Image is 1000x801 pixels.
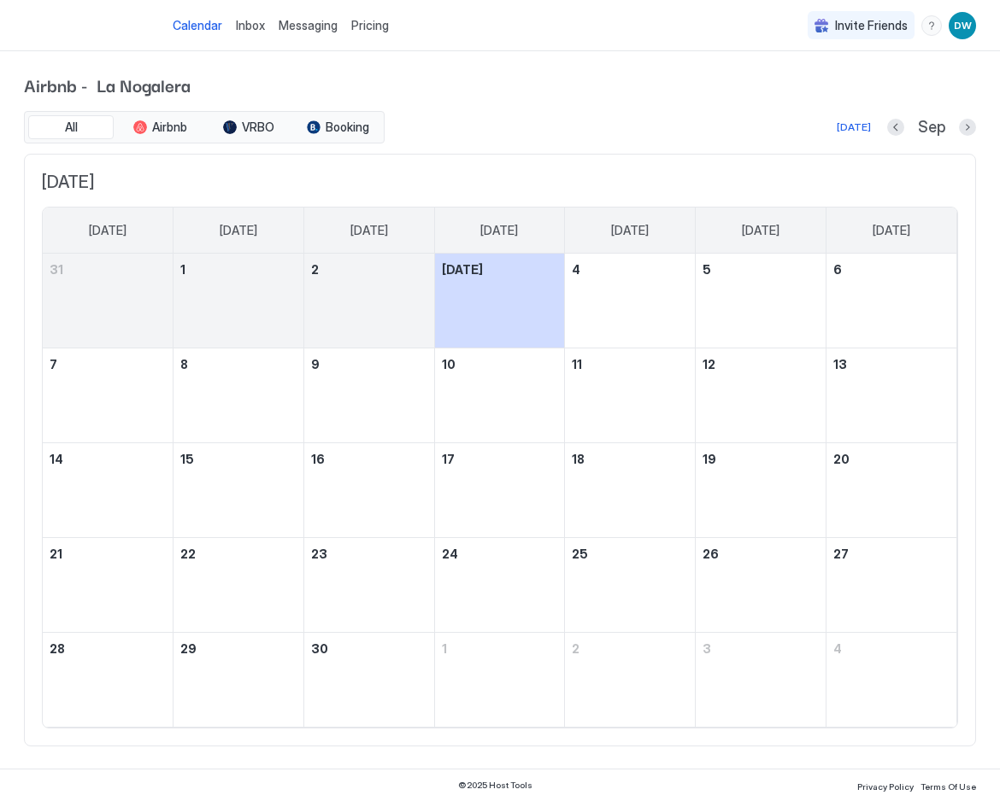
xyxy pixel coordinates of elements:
td: September 2, 2025 [303,254,434,348]
td: August 31, 2025 [43,254,174,348]
span: 23 [311,547,327,561]
a: September 13, 2025 [826,348,956,380]
span: 3 [703,641,711,656]
span: Sep [918,118,945,137]
span: [DATE] [42,172,958,193]
a: Host Tools Logo [24,13,152,38]
span: 27 [833,547,849,561]
span: 26 [703,547,719,561]
td: October 1, 2025 [434,633,565,728]
a: Wednesday [463,208,535,254]
a: Messaging [279,16,338,34]
span: [DATE] [442,262,483,277]
span: 21 [50,547,62,561]
a: September 4, 2025 [565,254,695,285]
a: Monday [203,208,274,254]
span: Inbox [236,18,265,32]
a: October 3, 2025 [696,633,826,664]
span: [DATE] [350,223,388,238]
a: App Store [24,778,75,793]
span: [DATE] [611,223,649,238]
td: September 12, 2025 [696,348,826,443]
button: [DATE] [834,117,874,137]
a: September 7, 2025 [43,348,173,380]
span: Invite Friends [835,18,908,33]
span: 8 [180,357,188,371]
span: 16 [311,452,325,466]
td: September 24, 2025 [434,538,565,633]
span: 9 [311,357,320,371]
a: September 28, 2025 [43,633,173,664]
a: October 2, 2025 [565,633,695,664]
td: September 8, 2025 [174,348,304,443]
a: September 17, 2025 [435,443,565,475]
a: September 14, 2025 [43,443,173,475]
span: 29 [180,641,197,656]
a: August 31, 2025 [43,254,173,285]
a: Calendar [173,16,222,34]
td: September 21, 2025 [43,538,174,633]
span: 12 [703,357,715,371]
td: October 2, 2025 [565,633,696,728]
span: 6 [833,262,842,277]
td: September 29, 2025 [174,633,304,728]
span: 28 [50,641,65,656]
span: Airbnb - La Nogalera [24,72,976,97]
span: 2 [311,262,319,277]
td: September 10, 2025 [434,348,565,443]
span: 1 [180,262,185,277]
a: September 20, 2025 [826,443,956,475]
span: All [65,120,78,135]
span: 18 [572,452,585,466]
span: Booking [326,120,369,135]
span: [DATE] [480,223,518,238]
span: 4 [833,641,842,656]
span: 10 [442,357,456,371]
a: September 18, 2025 [565,443,695,475]
a: Privacy Policy [857,776,914,794]
a: September 15, 2025 [174,443,303,475]
a: September 16, 2025 [304,443,434,475]
span: 20 [833,452,850,466]
a: September 21, 2025 [43,538,173,570]
a: September 6, 2025 [826,254,956,285]
td: September 26, 2025 [696,538,826,633]
span: 15 [180,452,194,466]
a: Tuesday [333,208,405,254]
a: September 10, 2025 [435,348,565,380]
button: Booking [295,115,380,139]
span: Messaging [279,18,338,32]
span: 25 [572,547,588,561]
a: Friday [725,208,797,254]
div: [DATE] [837,120,871,135]
a: September 12, 2025 [696,348,826,380]
a: September 1, 2025 [174,254,303,285]
td: September 30, 2025 [303,633,434,728]
span: Terms Of Use [921,781,976,792]
a: September 29, 2025 [174,633,303,664]
a: September 2, 2025 [304,254,434,285]
span: © 2025 Host Tools [458,780,532,791]
span: 11 [572,357,582,371]
span: Calendar [173,18,222,32]
span: [DATE] [742,223,779,238]
td: September 7, 2025 [43,348,174,443]
a: September 8, 2025 [174,348,303,380]
a: September 23, 2025 [304,538,434,570]
span: 13 [833,357,847,371]
a: October 4, 2025 [826,633,956,664]
a: September 24, 2025 [435,538,565,570]
td: September 11, 2025 [565,348,696,443]
a: Sunday [72,208,144,254]
span: 30 [311,641,328,656]
span: VRBO [242,120,274,135]
td: September 1, 2025 [174,254,304,348]
span: 5 [703,262,711,277]
a: Google Play Store [82,778,133,793]
a: September 27, 2025 [826,538,956,570]
td: October 3, 2025 [696,633,826,728]
a: Inbox [236,16,265,34]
